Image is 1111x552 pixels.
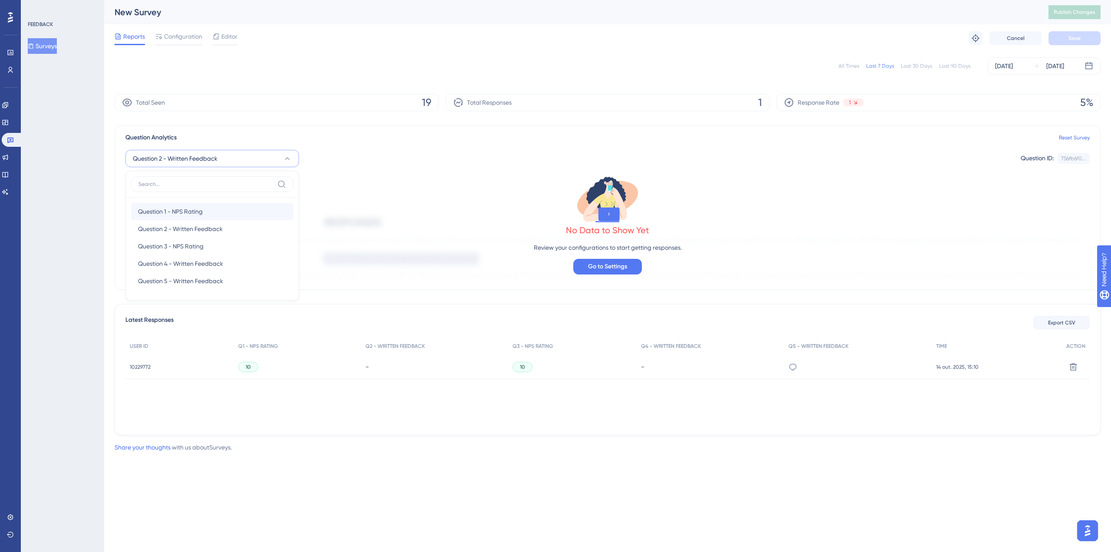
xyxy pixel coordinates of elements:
[939,63,970,69] div: Last 90 Days
[1007,35,1025,42] span: Cancel
[989,31,1042,45] button: Cancel
[1048,319,1075,326] span: Export CSV
[238,343,278,350] span: Q1 - NPS RATING
[1061,155,1086,162] div: 756fb6f0...
[136,97,165,108] span: Total Seen
[534,242,682,253] p: Review your configurations to start getting responses.
[115,6,1027,18] div: New Survey
[573,259,642,274] button: Go to Settings
[641,343,701,350] span: Q4 - WRITTEN FEEDBACK
[838,63,859,69] div: All Times
[138,206,203,217] span: Question 1 - NPS Rating
[1059,134,1090,141] a: Reset Survey
[365,343,425,350] span: Q2 - WRITTEN FEEDBACK
[1049,5,1101,19] button: Publish Changes
[566,224,649,236] div: No Data to Show Yet
[131,238,293,255] button: Question 3 - NPS Rating
[133,153,217,164] span: Question 2 - Written Feedback
[20,2,54,13] span: Need Help?
[28,21,53,28] div: FEEDBACK
[138,224,223,234] span: Question 2 - Written Feedback
[130,364,151,370] span: 10229772
[866,63,894,69] div: Last 7 Days
[1066,343,1085,350] span: ACTION
[1033,316,1090,330] button: Export CSV
[164,31,202,42] span: Configuration
[758,96,762,109] span: 1
[467,97,512,108] span: Total Responses
[138,276,223,286] span: Question 5 - Written Feedback
[513,343,553,350] span: Q3 - NPS RATING
[936,343,947,350] span: TIME
[221,31,237,42] span: Editor
[1075,518,1101,544] iframe: UserGuiding AI Assistant Launcher
[520,364,525,370] span: 10
[1068,35,1081,42] span: Save
[1046,61,1064,71] div: [DATE]
[1080,96,1093,109] span: 5%
[138,181,274,188] input: Search...
[849,99,851,106] span: 1
[131,255,293,272] button: Question 4 - Written Feedback
[365,363,504,371] div: -
[246,364,251,370] span: 10
[125,132,177,143] span: Question Analytics
[641,363,780,371] div: -
[422,96,431,109] span: 19
[130,343,148,350] span: USER ID
[131,220,293,238] button: Question 2 - Written Feedback
[123,31,145,42] span: Reports
[936,364,979,370] span: 14 out. 2025, 15:10
[901,63,932,69] div: Last 30 Days
[125,150,299,167] button: Question 2 - Written Feedback
[588,261,627,272] span: Go to Settings
[131,272,293,290] button: Question 5 - Written Feedback
[1049,31,1101,45] button: Save
[131,203,293,220] button: Question 1 - NPS Rating
[115,444,171,451] a: Share your thoughts
[1021,153,1054,164] div: Question ID:
[1054,9,1095,16] span: Publish Changes
[789,343,848,350] span: Q5 - WRITTEN FEEDBACK
[798,97,839,108] span: Response Rate
[138,241,204,251] span: Question 3 - NPS Rating
[115,442,232,453] div: with us about Surveys .
[125,315,174,331] span: Latest Responses
[995,61,1013,71] div: [DATE]
[28,38,57,54] button: Surveys
[138,258,223,269] span: Question 4 - Written Feedback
